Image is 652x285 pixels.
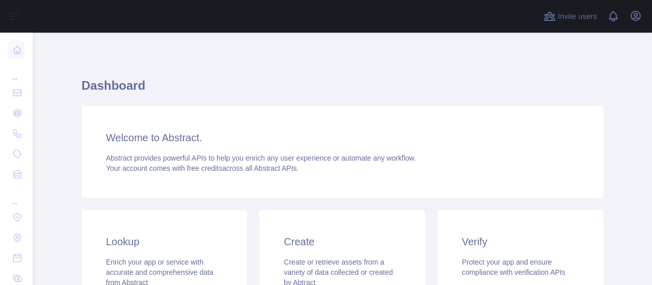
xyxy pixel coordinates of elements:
[106,235,223,249] h3: Lookup
[462,258,565,276] span: Protect your app and ensure compliance with verification APIs
[106,164,298,172] span: Your account comes with across all Abstract APIs.
[106,154,416,162] span: Abstract provides powerful APIs to help you enrich any user experience or automate any workflow.
[187,164,222,172] span: free credits
[558,11,597,22] span: Invite users
[81,77,603,102] h1: Dashboard
[8,186,24,206] div: ...
[284,235,400,249] h3: Create
[8,61,24,82] div: ...
[541,8,599,24] button: Invite users
[106,131,579,145] h3: Welcome to Abstract.
[462,235,579,249] h3: Verify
